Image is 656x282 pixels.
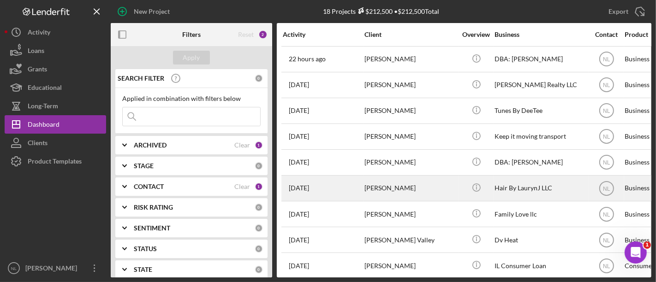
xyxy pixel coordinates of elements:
[5,259,106,277] button: NL[PERSON_NAME]
[5,115,106,134] button: Dashboard
[11,266,17,271] text: NL
[495,31,587,38] div: Business
[289,81,309,88] time: 2025-09-24 18:23
[603,211,610,217] text: NL
[182,31,201,38] b: Filters
[364,176,457,200] div: [PERSON_NAME]
[495,228,587,252] div: Dv Heat
[238,31,254,38] div: Reset
[5,152,106,170] button: Product Templates
[255,74,263,82] div: 0
[459,31,494,38] div: Overview
[356,7,393,15] div: $212,500
[255,182,263,191] div: 1
[5,97,106,115] button: Long-Term
[234,183,250,190] div: Clear
[603,56,610,63] text: NL
[603,263,610,269] text: NL
[289,262,309,270] time: 2025-09-24 19:32
[134,204,173,211] b: RISK RATING
[364,150,457,175] div: [PERSON_NAME]
[111,2,179,21] button: New Project
[28,60,47,81] div: Grants
[28,97,58,117] div: Long-Term
[5,134,106,152] button: Clients
[603,82,610,88] text: NL
[603,108,610,114] text: NL
[255,162,263,170] div: 0
[289,159,309,166] time: 2025-09-16 16:12
[289,236,309,244] time: 2025-09-24 20:17
[608,2,628,21] div: Export
[134,141,167,149] b: ARCHIVED
[234,141,250,149] div: Clear
[495,253,587,278] div: IL Consumer Loan
[23,259,83,280] div: [PERSON_NAME]
[364,31,457,38] div: Client
[495,176,587,200] div: Hair By LaurynJ LLC
[122,95,261,102] div: Applied in combination with filters below
[5,41,106,60] button: Loans
[495,124,587,149] div: Keep it moving transport
[603,159,610,166] text: NL
[364,202,457,226] div: [PERSON_NAME]
[599,2,651,21] button: Export
[28,41,44,62] div: Loans
[255,245,263,253] div: 0
[134,162,154,170] b: STAGE
[255,141,263,149] div: 1
[495,99,587,123] div: Tunes By DeeTee
[603,134,610,140] text: NL
[258,30,268,39] div: 2
[364,47,457,71] div: [PERSON_NAME]
[644,241,651,249] span: 1
[364,124,457,149] div: [PERSON_NAME]
[173,51,210,65] button: Apply
[134,266,152,273] b: STATE
[118,75,164,82] b: SEARCH FILTER
[255,203,263,211] div: 0
[603,237,610,243] text: NL
[255,224,263,232] div: 0
[28,23,50,44] div: Activity
[283,31,364,38] div: Activity
[28,115,60,136] div: Dashboard
[5,60,106,78] button: Grants
[289,211,309,218] time: 2025-09-24 22:38
[495,47,587,71] div: DBA: [PERSON_NAME]
[134,245,157,253] b: STATUS
[603,185,610,192] text: NL
[134,2,170,21] div: New Project
[134,183,164,190] b: CONTACT
[134,224,170,232] b: SENTIMENT
[289,184,309,192] time: 2025-09-23 00:47
[589,31,624,38] div: Contact
[364,73,457,97] div: [PERSON_NAME]
[495,202,587,226] div: Family Love llc
[625,241,647,264] iframe: Intercom live chat
[183,51,200,65] div: Apply
[289,107,309,114] time: 2025-09-23 15:01
[28,152,82,173] div: Product Templates
[289,133,309,140] time: 2025-09-23 15:43
[28,78,62,99] div: Educational
[28,134,48,154] div: Clients
[495,73,587,97] div: [PERSON_NAME] Realty LLC
[289,55,326,63] time: 2025-09-25 21:31
[255,265,263,274] div: 0
[323,7,439,15] div: 18 Projects • $212,500 Total
[364,228,457,252] div: [PERSON_NAME] Valley
[364,253,457,278] div: [PERSON_NAME]
[5,23,106,41] button: Activity
[5,78,106,97] button: Educational
[364,99,457,123] div: [PERSON_NAME]
[495,150,587,175] div: DBA: [PERSON_NAME]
